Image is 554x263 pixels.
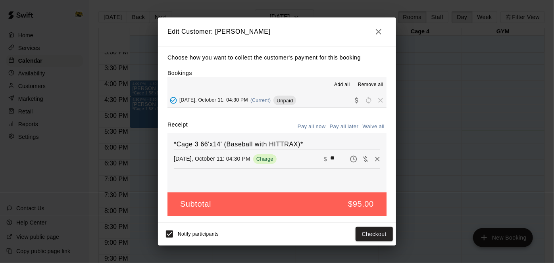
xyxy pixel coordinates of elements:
span: Reschedule [363,97,375,103]
span: Add all [334,81,350,89]
button: Add all [329,79,355,91]
span: Remove all [358,81,383,89]
h5: $95.00 [348,199,374,209]
button: Added - Collect Payment[DATE], October 11: 04:30 PM(Current)UnpaidCollect paymentRescheduleRemove [167,93,387,108]
span: Unpaid [273,98,296,104]
span: Notify participants [178,231,219,237]
button: Added - Collect Payment [167,94,179,106]
span: Pay later [348,155,360,162]
span: (Current) [250,98,271,103]
p: [DATE], October 11: 04:30 PM [174,155,250,163]
label: Bookings [167,70,192,76]
span: Collect payment [351,97,363,103]
p: Choose how you want to collect the customer's payment for this booking [167,53,387,63]
p: $ [324,155,327,163]
button: Remove all [355,79,387,91]
button: Waive all [360,121,387,133]
span: Charge [253,156,277,162]
span: [DATE], October 11: 04:30 PM [179,98,248,103]
h5: Subtotal [180,199,211,209]
h2: Edit Customer: [PERSON_NAME] [158,17,396,46]
h6: *Cage 3 66'x14' (Baseball with HITTRAX)* [174,139,380,150]
button: Pay all now [296,121,328,133]
button: Pay all later [328,121,361,133]
button: Remove [371,153,383,165]
span: Waive payment [360,155,371,162]
label: Receipt [167,121,188,133]
button: Checkout [356,227,393,242]
span: Remove [375,97,387,103]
